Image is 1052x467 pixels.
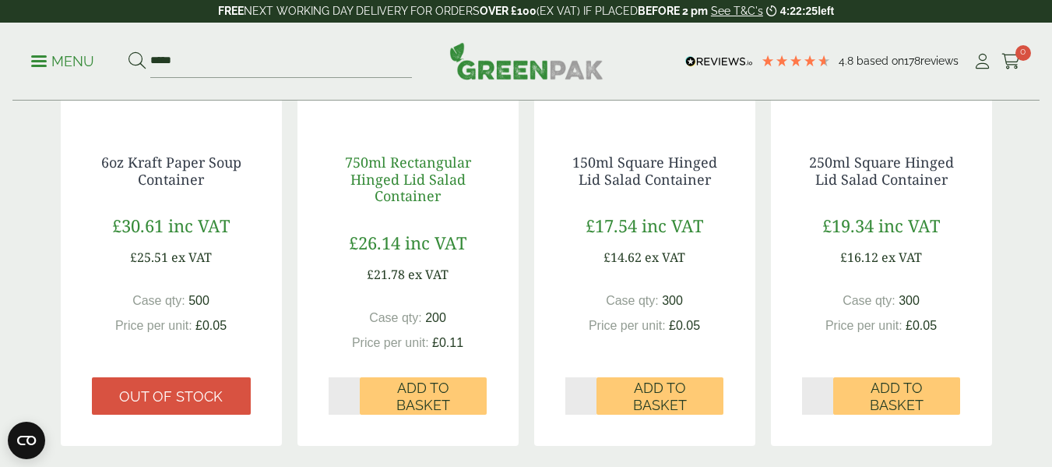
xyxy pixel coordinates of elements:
span: Price per unit: [352,336,429,349]
div: 4.78 Stars [761,54,831,68]
span: ex VAT [408,266,449,283]
span: inc VAT [878,214,940,237]
span: Based on [857,55,904,67]
strong: FREE [218,5,244,17]
span: £25.51 [130,249,168,266]
span: £26.14 [349,231,400,254]
p: Menu [31,52,94,71]
span: Case qty: [843,294,895,307]
span: £0.05 [906,319,937,332]
span: 300 [899,294,920,307]
span: ex VAT [171,249,212,266]
span: Add to Basket [607,380,712,413]
span: £19.34 [822,214,874,237]
strong: OVER £100 [480,5,537,17]
span: 178 [904,55,920,67]
span: 0 [1015,45,1031,61]
span: Case qty: [606,294,659,307]
i: Cart [1001,54,1021,69]
span: £17.54 [586,214,637,237]
span: ex VAT [881,249,922,266]
a: 6oz Kraft Paper Soup Container [101,153,241,189]
a: 750ml Rectangular Hinged Lid Salad Container [345,153,471,205]
a: See T&C's [711,5,763,17]
span: 500 [188,294,209,307]
span: Out of stock [119,388,223,405]
span: 300 [662,294,683,307]
span: reviews [920,55,959,67]
span: 200 [425,311,446,324]
span: £14.62 [603,249,642,266]
span: Price per unit: [115,319,192,332]
span: Price per unit: [589,319,666,332]
span: 4:22:25 [780,5,818,17]
span: £0.05 [669,319,700,332]
span: Case qty: [132,294,185,307]
a: Out of stock [92,377,251,415]
span: Case qty: [369,311,422,324]
img: GreenPak Supplies [449,42,603,80]
button: Add to Basket [360,377,487,415]
button: Open CMP widget [8,422,45,459]
span: £21.78 [367,266,405,283]
span: Add to Basket [844,380,949,413]
button: Add to Basket [596,377,723,415]
i: My Account [973,54,992,69]
span: left [818,5,834,17]
a: 150ml Square Hinged Lid Salad Container [572,153,717,189]
a: Menu [31,52,94,68]
button: Add to Basket [833,377,960,415]
strong: BEFORE 2 pm [638,5,708,17]
a: 250ml Square Hinged Lid Salad Container [809,153,954,189]
span: inc VAT [642,214,703,237]
span: £30.61 [112,214,164,237]
span: 4.8 [839,55,857,67]
span: £0.05 [195,319,227,332]
span: ex VAT [645,249,685,266]
span: Price per unit: [825,319,902,332]
span: Add to Basket [371,380,476,413]
span: £0.11 [432,336,463,349]
a: 0 [1001,50,1021,73]
span: £16.12 [840,249,878,266]
span: inc VAT [168,214,230,237]
img: REVIEWS.io [685,56,753,67]
span: inc VAT [405,231,466,254]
